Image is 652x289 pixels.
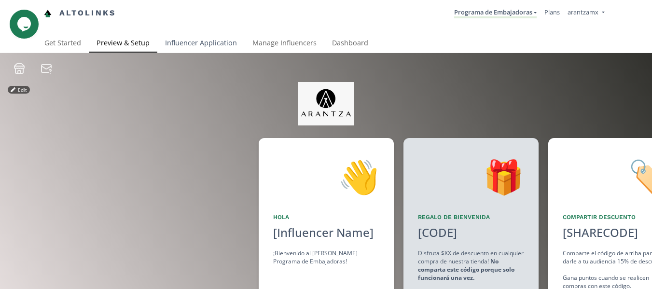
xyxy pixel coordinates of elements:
div: ¡Bienvenido al [PERSON_NAME] Programa de Embajadoras! [273,249,379,265]
img: favicon-32x32.png [44,10,52,17]
div: 👋 [273,152,379,202]
button: Edit [8,86,30,94]
div: Regalo de bienvenida [418,213,524,221]
div: [CODE] [412,224,463,241]
a: Plans [544,8,560,16]
a: Get Started [37,34,89,54]
a: Dashboard [324,34,376,54]
div: Hola [273,213,379,221]
a: Influencer Application [157,34,245,54]
a: arantzamx [568,8,604,19]
strong: No comparta este código porque solo funcionará una vez. [418,257,514,282]
a: Preview & Setup [89,34,157,54]
div: [SHARECODE] [563,224,638,241]
img: jpq5Bx5xx2a5 [298,82,354,125]
span: arantzamx [568,8,598,16]
div: [Influencer Name] [273,224,379,241]
div: 🎁 [418,152,524,202]
a: Manage Influencers [245,34,324,54]
iframe: chat widget [10,10,41,39]
a: Programa de Embajadoras [454,8,537,18]
a: Altolinks [44,5,116,21]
